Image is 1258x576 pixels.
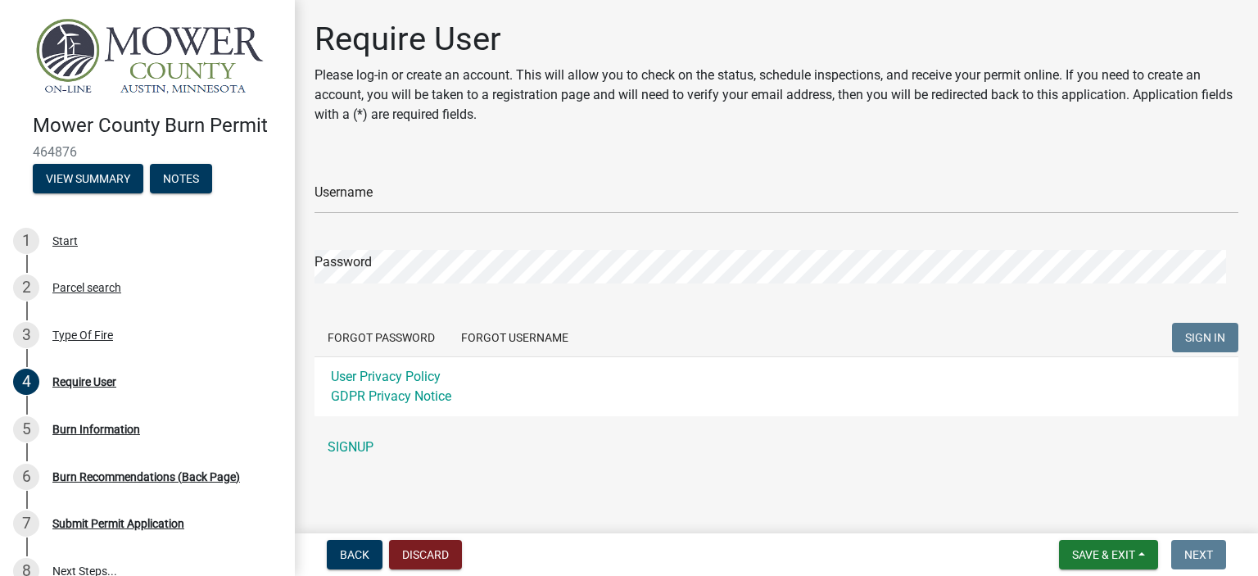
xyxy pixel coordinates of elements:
div: Burn Recommendations (Back Page) [52,471,240,483]
button: Forgot Password [314,323,448,352]
div: 2 [13,274,39,301]
div: Require User [52,376,116,388]
div: 3 [13,322,39,348]
div: 6 [13,464,39,490]
a: User Privacy Policy [331,369,441,384]
span: Save & Exit [1072,548,1135,561]
p: Please log-in or create an account. This will allow you to check on the status, schedule inspecti... [314,66,1238,125]
div: Start [52,235,78,247]
h1: Require User [314,20,1238,59]
span: Back [340,548,369,561]
div: Submit Permit Application [52,518,184,529]
button: Notes [150,164,212,193]
div: 7 [13,510,39,537]
img: Mower County, Minnesota [33,17,269,97]
button: Next [1171,540,1226,569]
div: 4 [13,369,39,395]
button: Save & Exit [1059,540,1158,569]
button: Discard [389,540,462,569]
wm-modal-confirm: Summary [33,173,143,186]
button: SIGN IN [1172,323,1238,352]
h4: Mower County Burn Permit [33,114,282,138]
button: View Summary [33,164,143,193]
div: Type Of Fire [52,329,113,341]
a: GDPR Privacy Notice [331,388,451,404]
button: Forgot Username [448,323,581,352]
button: Back [327,540,382,569]
a: SIGNUP [314,431,1238,464]
wm-modal-confirm: Notes [150,173,212,186]
span: SIGN IN [1185,331,1225,344]
div: 1 [13,228,39,254]
span: Next [1184,548,1213,561]
div: Burn Information [52,424,140,435]
div: Parcel search [52,282,121,293]
span: 464876 [33,144,262,160]
div: 5 [13,416,39,442]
